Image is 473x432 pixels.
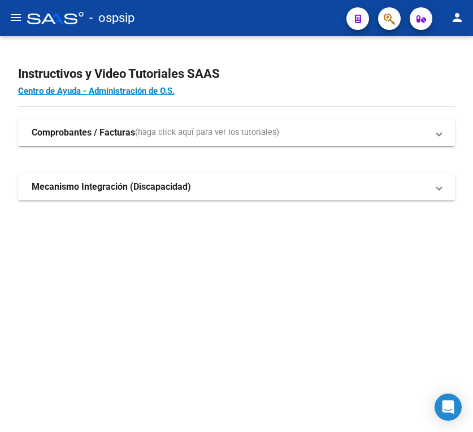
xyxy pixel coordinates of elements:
div: Open Intercom Messenger [435,394,462,421]
mat-icon: menu [9,11,23,24]
strong: Mecanismo Integración (Discapacidad) [32,181,191,193]
mat-icon: person [450,11,464,24]
h2: Instructivos y Video Tutoriales SAAS [18,63,455,85]
strong: Comprobantes / Facturas [32,126,135,139]
span: - ospsip [89,6,134,30]
a: Centro de Ayuda - Administración de O.S. [18,86,175,96]
span: (haga click aquí para ver los tutoriales) [135,126,279,139]
mat-expansion-panel-header: Mecanismo Integración (Discapacidad) [18,173,455,200]
mat-expansion-panel-header: Comprobantes / Facturas(haga click aquí para ver los tutoriales) [18,119,455,146]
